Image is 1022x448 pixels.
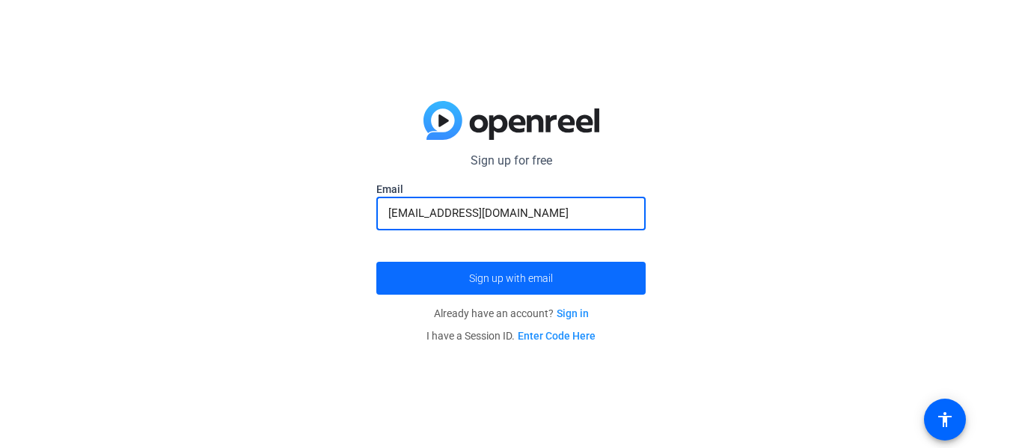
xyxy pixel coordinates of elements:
p: Sign up for free [376,152,646,170]
label: Email [376,182,646,197]
img: blue-gradient.svg [423,101,599,140]
input: Enter Email Address [388,204,634,222]
mat-icon: accessibility [936,411,954,429]
a: Sign in [557,307,589,319]
button: Sign up with email [376,262,646,295]
a: Enter Code Here [518,330,596,342]
span: Already have an account? [434,307,589,319]
span: I have a Session ID. [426,330,596,342]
